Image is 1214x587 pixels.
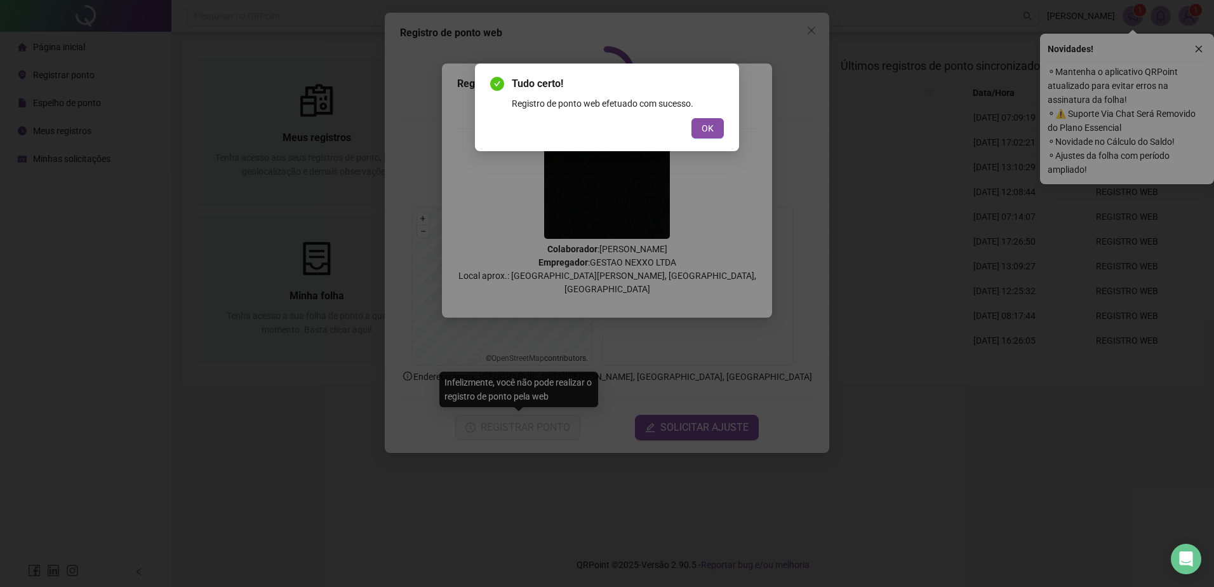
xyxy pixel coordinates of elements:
[512,76,724,91] span: Tudo certo!
[490,77,504,91] span: check-circle
[691,118,724,138] button: OK
[702,121,714,135] span: OK
[1171,544,1201,574] div: Open Intercom Messenger
[512,97,724,111] div: Registro de ponto web efetuado com sucesso.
